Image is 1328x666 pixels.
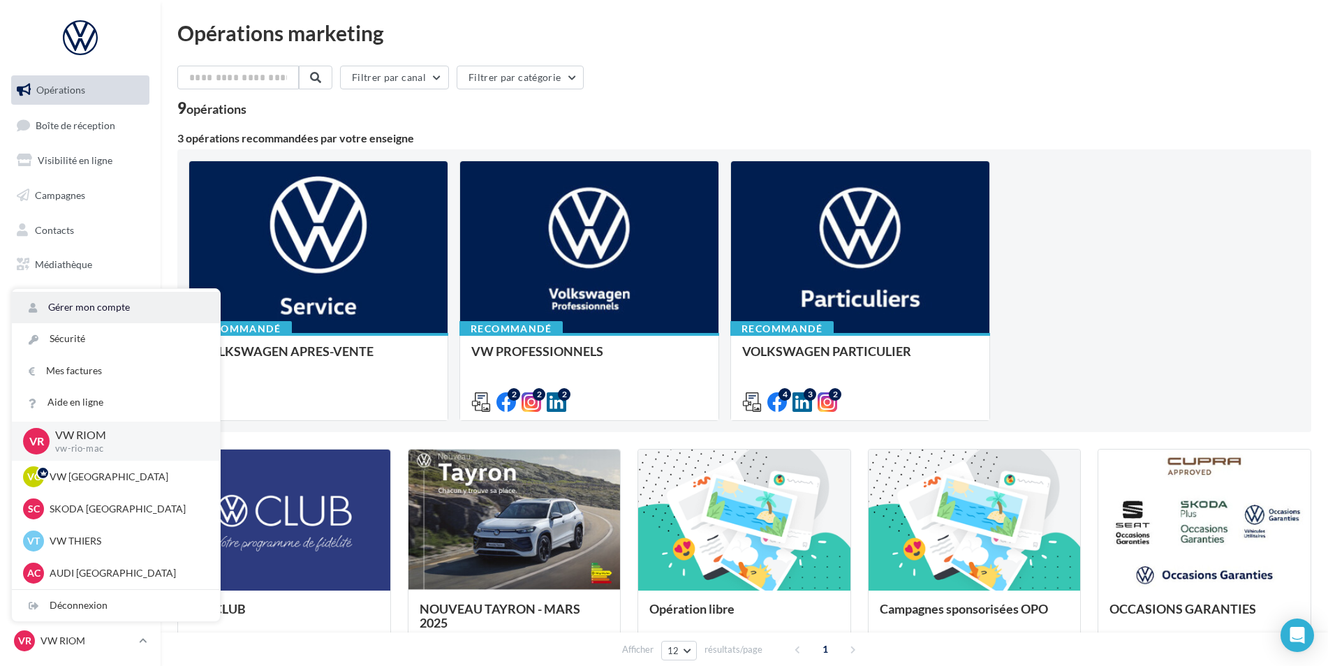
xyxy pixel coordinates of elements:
span: VOLKSWAGEN APRES-VENTE [200,343,374,359]
a: Mes factures [12,355,220,387]
a: VR VW RIOM [11,628,149,654]
button: Filtrer par catégorie [457,66,584,89]
a: Médiathèque [8,250,152,279]
span: 12 [667,645,679,656]
div: 2 [829,388,841,401]
button: 12 [661,641,697,660]
p: AUDI [GEOGRAPHIC_DATA] [50,566,203,580]
div: Recommandé [730,321,834,336]
span: Médiathèque [35,258,92,270]
a: Opérations [8,75,152,105]
span: SC [28,502,40,516]
span: Contacts [35,223,74,235]
a: Campagnes DataOnDemand [8,366,152,407]
p: vw-rio-mac [55,443,198,455]
a: Calendrier [8,285,152,314]
div: Recommandé [459,321,563,336]
div: 2 [533,388,545,401]
div: Open Intercom Messenger [1281,619,1314,652]
p: VW [GEOGRAPHIC_DATA] [50,470,203,484]
span: résultats/page [704,643,762,656]
div: 3 [804,388,816,401]
span: VT [27,534,40,548]
p: VW RIOM [40,634,133,648]
span: VOLKSWAGEN PARTICULIER [742,343,911,359]
span: Campagnes sponsorisées OPO [880,601,1048,616]
span: Boîte de réception [36,119,115,131]
a: Sécurité [12,323,220,355]
a: Campagnes [8,181,152,210]
span: VR [18,634,31,648]
a: Visibilité en ligne [8,146,152,175]
div: 4 [779,388,791,401]
span: Campagnes [35,189,85,201]
div: Opérations marketing [177,22,1311,43]
p: SKODA [GEOGRAPHIC_DATA] [50,502,203,516]
div: 2 [508,388,520,401]
div: opérations [186,103,246,115]
span: VW PROFESSIONNELS [471,343,603,359]
span: VR [29,433,44,449]
div: Recommandé [189,321,292,336]
div: 9 [177,101,246,116]
div: Déconnexion [12,590,220,621]
a: PLV et print personnalisable [8,320,152,361]
span: Visibilité en ligne [38,154,112,166]
span: Opération libre [649,601,735,616]
span: Afficher [622,643,654,656]
div: 3 opérations recommandées par votre enseigne [177,133,1311,144]
button: Filtrer par canal [340,66,449,89]
span: OCCASIONS GARANTIES [1109,601,1256,616]
p: VW RIOM [55,427,198,443]
span: VC [27,470,40,484]
a: Gérer mon compte [12,292,220,323]
span: 1 [814,638,836,660]
p: VW THIERS [50,534,203,548]
span: AC [27,566,40,580]
a: Boîte de réception [8,110,152,140]
div: 2 [558,388,570,401]
span: NOUVEAU TAYRON - MARS 2025 [420,601,580,630]
span: Opérations [36,84,85,96]
a: Aide en ligne [12,387,220,418]
a: Contacts [8,216,152,245]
